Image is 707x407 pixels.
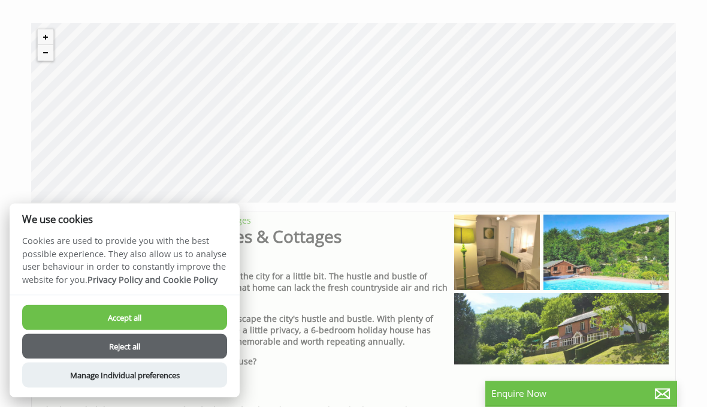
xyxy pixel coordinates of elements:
a: Privacy Policy and Cookie Policy [87,274,217,285]
button: Manage Individual preferences [22,363,227,388]
canvas: Map [31,23,676,203]
p: Cookies are used to provide you with the best possible experience. They also allow us to analyse ... [10,234,240,295]
p: Enquire Now [491,387,671,400]
h2: We use cookies [10,213,240,225]
button: Zoom out [38,46,53,61]
button: Reject all [22,334,227,359]
button: Accept all [22,305,227,330]
button: Zoom in [38,30,53,46]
